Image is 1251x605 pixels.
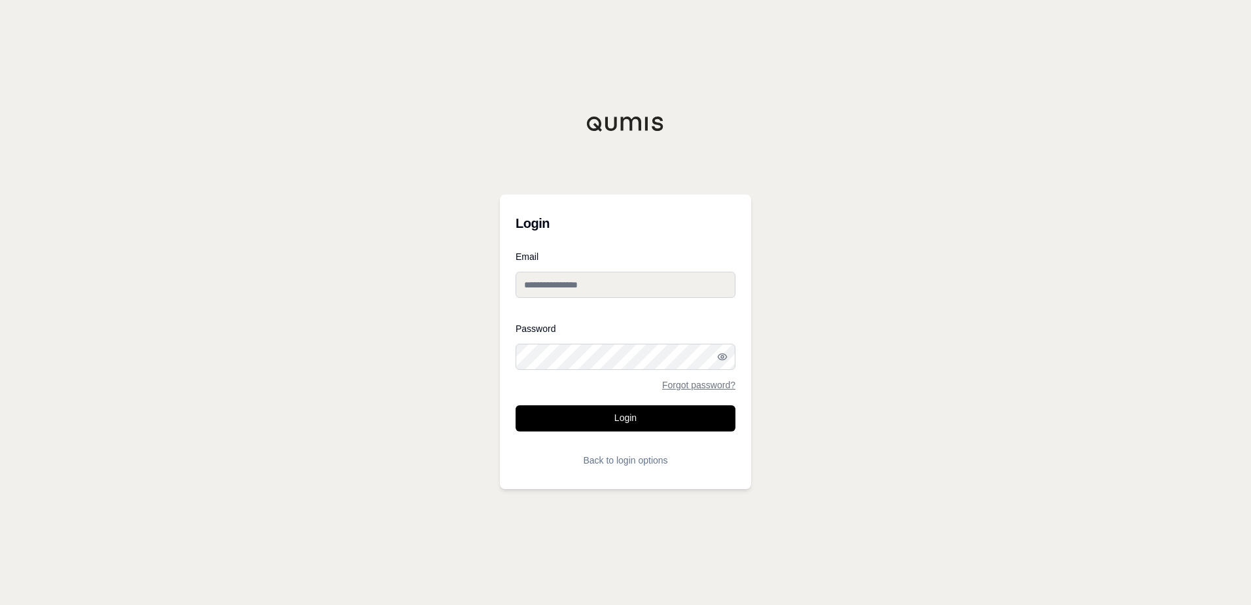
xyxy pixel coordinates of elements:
[516,405,735,431] button: Login
[516,210,735,236] h3: Login
[586,116,665,132] img: Qumis
[516,447,735,473] button: Back to login options
[516,252,735,261] label: Email
[662,380,735,390] a: Forgot password?
[516,324,735,333] label: Password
